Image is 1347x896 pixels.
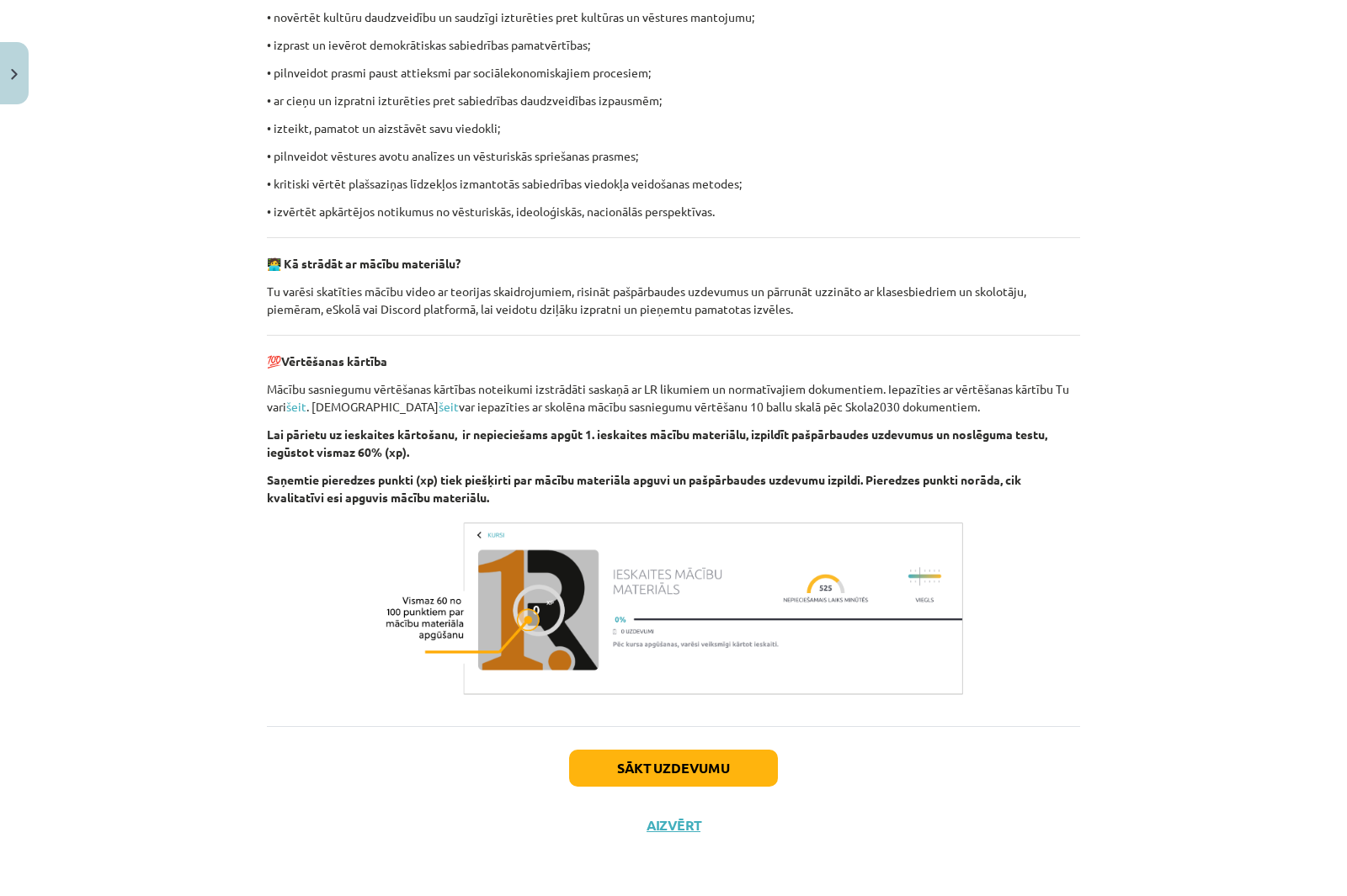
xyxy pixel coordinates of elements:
[267,36,1080,54] p: • izprast un ievērot demokrātiskas sabiedrības pamatvērtības;
[267,283,1080,318] p: Tu varēsi skatīties mācību video ar teorijas skaidrojumiem, risināt pašpārbaudes uzdevumus un pār...
[267,353,1080,370] p: 💯
[267,175,1080,193] p: • kritiski vērtēt plašsaziņas līdzekļos izmantotās sabiedrības viedokļa veidošanas metodes;
[267,472,1021,505] strong: Saņemtie pieredzes punkti (xp) tiek piešķirti par mācību materiāla apguvi un pašpārbaudes uzdevum...
[267,119,1080,137] p: • izteikt, pamatot un aizstāvēt savu viedokli;
[267,427,1047,459] strong: Lai pārietu uz ieskaites kārtošanu, ir nepieciešams apgūt 1. ieskaites mācību materiālu, izpildīt...
[267,8,1080,26] p: • novērtēt kultūru daudzveidību un saudzīgi izturēties pret kultūras un vēstures mantojumu;
[267,147,1080,165] p: • pilnveidot vēstures avotu analīzes un vēsturiskās spriešanas prasmes;
[267,203,1080,220] p: • izvērtēt apkārtējos notikumus no vēsturiskās, ideoloģiskās, nacionālās perspektīvas.
[267,380,1080,416] p: Mācību sasniegumu vērtēšanas kārtības noteikumi izstrādāti saskaņā ar LR likumiem un normatīvajie...
[267,92,1080,109] p: • ar cieņu un izpratni izturēties pret sabiedrības daudzveidības izpausmēm;
[267,256,461,271] strong: 🧑‍💻 Kā strādāt ar mācību materiālu?
[11,69,18,80] img: icon-close-lesson-0947bae3869378f0d4975bcd49f059093ad1ed9edebbc8119c70593378902aed.svg
[281,353,387,368] b: Vērtēšanas kārtība
[286,399,306,414] a: šeit
[642,817,705,834] button: Aizvērt
[267,64,1080,82] p: • pilnveidot prasmi paust attieksmi par sociālekonomiskajiem procesiem;
[569,750,778,787] button: Sākt uzdevumu
[439,399,459,414] a: šeit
